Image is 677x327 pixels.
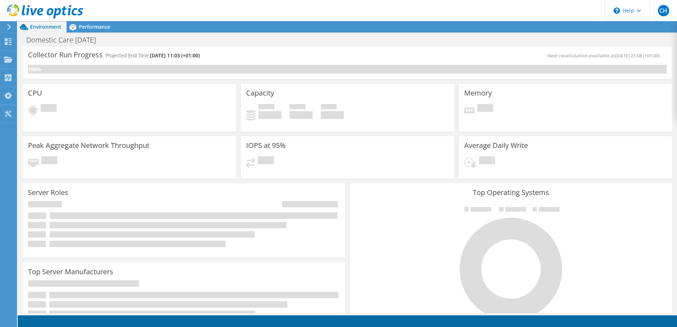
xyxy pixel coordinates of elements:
[28,142,149,149] h3: Peak Aggregate Network Throughput
[41,104,57,114] span: Pending
[290,104,306,111] span: Free
[658,5,669,16] span: CH
[258,111,281,119] h4: 0 GiB
[464,142,528,149] h3: Average Daily Write
[79,23,110,30] span: Performance
[106,52,200,59] h4: Projected End Time:
[321,111,344,119] h4: 0 GiB
[28,189,68,196] h3: Server Roles
[28,268,113,276] h3: Top Server Manufacturers
[477,104,493,114] span: Pending
[258,104,274,111] span: Used
[464,89,492,97] h3: Memory
[23,36,107,44] h1: Domestic Care [DATE]
[30,23,61,30] span: Environment
[479,156,495,166] span: Pending
[41,156,57,166] span: Pending
[28,89,42,97] h3: CPU
[321,104,337,111] span: Total
[258,156,274,166] span: Pending
[614,7,620,14] svg: \n
[150,52,200,59] span: [DATE] 11:03 (+01:00)
[246,89,274,97] h3: Capacity
[355,189,667,196] h3: Top Operating Systems
[246,142,286,149] h3: IOPS at 95%
[547,52,663,59] span: Next recalculation available at
[615,52,660,59] span: [DATE] 21:08 (+01:00)
[290,111,313,119] h4: 0 GiB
